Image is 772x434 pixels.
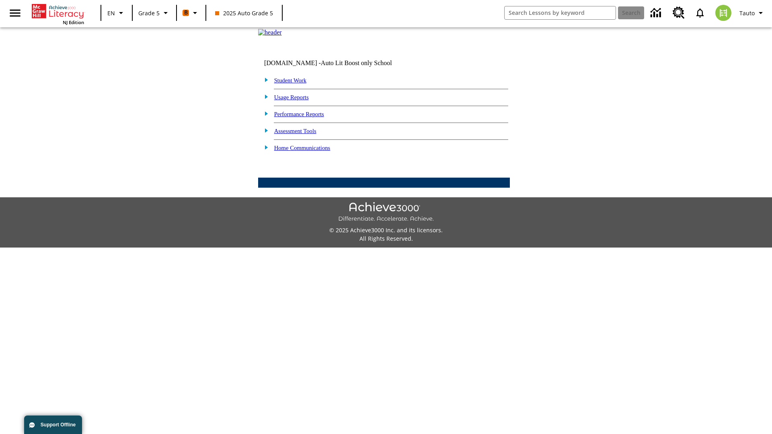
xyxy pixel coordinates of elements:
button: Select a new avatar [710,2,736,23]
button: Language: EN, Select a language [104,6,129,20]
a: Usage Reports [274,94,309,100]
nobr: Auto Lit Boost only School [321,59,392,66]
a: Performance Reports [274,111,324,117]
span: NJ Edition [63,19,84,25]
img: Achieve3000 Differentiate Accelerate Achieve [338,202,434,223]
img: plus.gif [260,93,269,100]
input: search field [505,6,616,19]
a: Data Center [646,2,668,24]
img: plus.gif [260,76,269,83]
img: plus.gif [260,110,269,117]
img: avatar image [715,5,731,21]
a: Home Communications [274,145,331,151]
button: Support Offline [24,416,82,434]
a: Notifications [690,2,710,23]
img: plus.gif [260,143,269,151]
span: EN [107,9,115,17]
span: Tauto [739,9,755,17]
img: header [258,29,282,36]
span: Grade 5 [138,9,160,17]
button: Grade: Grade 5, Select a grade [135,6,174,20]
button: Open side menu [3,1,27,25]
button: Profile/Settings [736,6,769,20]
a: Student Work [274,77,306,84]
button: Boost Class color is orange. Change class color [179,6,203,20]
span: B [184,8,188,18]
td: [DOMAIN_NAME] - [264,59,412,67]
img: plus.gif [260,127,269,134]
div: Home [32,2,84,25]
span: Support Offline [41,422,76,428]
a: Assessment Tools [274,128,316,134]
span: 2025 Auto Grade 5 [215,9,273,17]
a: Resource Center, Will open in new tab [668,2,690,24]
